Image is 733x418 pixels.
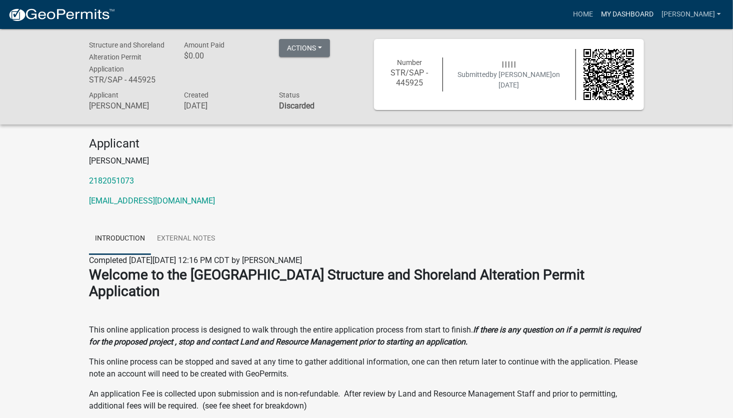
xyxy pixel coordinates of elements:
button: Actions [279,39,330,57]
span: Applicant [89,91,118,99]
a: Introduction [89,223,151,255]
a: Home [569,5,597,24]
p: An application Fee is collected upon submission and is non-refundable. After review by Land and R... [89,388,644,412]
h6: $0.00 [184,51,264,60]
h6: [PERSON_NAME] [89,101,169,110]
p: This online process can be stopped and saved at any time to gather additional information, one ca... [89,356,644,380]
a: [EMAIL_ADDRESS][DOMAIN_NAME] [89,196,215,205]
span: Created [184,91,208,99]
span: Submitted on [DATE] [458,70,560,89]
span: Amount Paid [184,41,224,49]
strong: Discarded [279,101,314,110]
a: [PERSON_NAME] [657,5,725,24]
span: | | | | | [502,60,516,68]
p: [PERSON_NAME] [89,155,644,167]
img: QR code [583,49,634,100]
span: Number [397,58,422,66]
a: My Dashboard [597,5,657,24]
strong: Welcome to the [GEOGRAPHIC_DATA] Structure and Shoreland Alteration Permit Application [89,266,584,300]
h6: STR/SAP - 445925 [384,68,435,87]
span: Structure and Shoreland Alteration Permit Application [89,41,164,73]
span: by [PERSON_NAME] [490,70,552,78]
h4: Applicant [89,136,644,151]
a: 2182051073 [89,176,134,185]
strong: If there is any question on if a permit is required for the proposed project , stop and contact L... [89,325,640,346]
span: Status [279,91,299,99]
span: Completed [DATE][DATE] 12:16 PM CDT by [PERSON_NAME] [89,255,302,265]
h6: [DATE] [184,101,264,110]
p: This online application process is designed to walk through the entire application process from s... [89,324,644,348]
a: External Notes [151,223,221,255]
h6: STR/SAP - 445925 [89,75,169,84]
